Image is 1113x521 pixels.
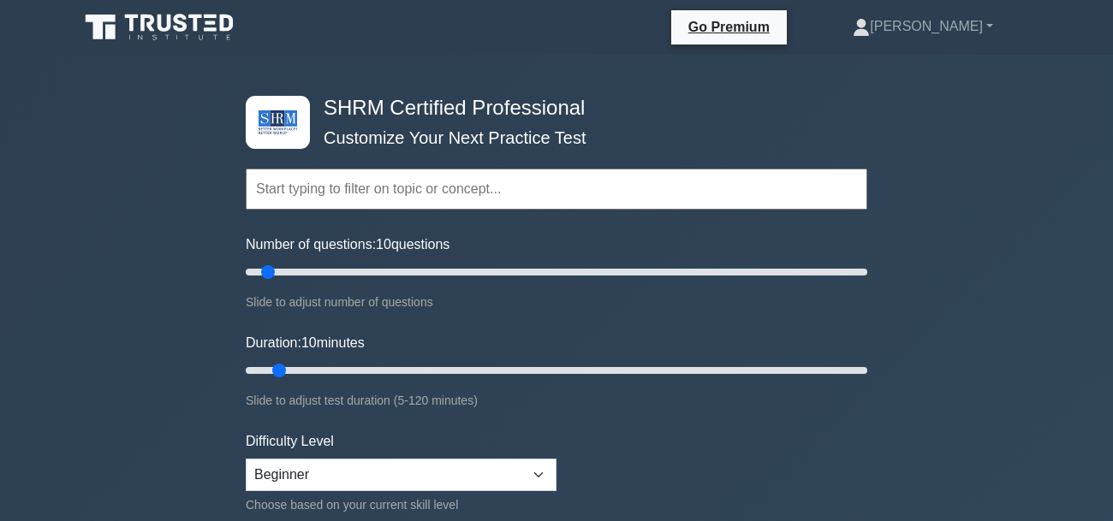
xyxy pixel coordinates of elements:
[678,16,780,38] a: Go Premium
[246,292,867,312] div: Slide to adjust number of questions
[301,335,317,350] span: 10
[246,494,556,515] div: Choose based on your current skill level
[246,169,867,210] input: Start typing to filter on topic or concept...
[246,333,365,353] label: Duration: minutes
[246,390,867,411] div: Slide to adjust test duration (5-120 minutes)
[376,237,391,252] span: 10
[246,234,449,255] label: Number of questions: questions
[812,9,1034,44] a: [PERSON_NAME]
[317,96,783,121] h4: SHRM Certified Professional
[246,431,334,452] label: Difficulty Level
